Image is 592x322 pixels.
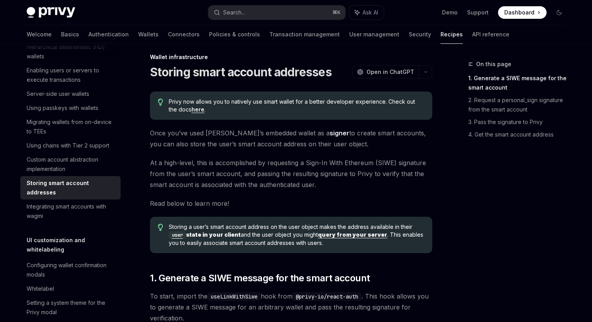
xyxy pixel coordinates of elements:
[208,292,261,301] code: useLinkWithSiwe
[150,272,370,284] span: 1. Generate a SIWE message for the smart account
[20,63,121,87] a: Enabling users or servers to execute transactions
[20,200,121,223] a: Integrating smart accounts with wagmi
[27,89,89,99] div: Server-side user wallets
[553,6,565,19] button: Toggle dark mode
[61,25,79,44] a: Basics
[20,153,121,176] a: Custom account abstraction implementation
[27,155,116,174] div: Custom account abstraction implementation
[366,68,414,76] span: Open in ChatGPT
[27,103,98,113] div: Using passkeys with wallets
[318,231,387,238] a: query from your server
[20,101,121,115] a: Using passkeys with wallets
[467,9,489,16] a: Support
[27,236,121,254] h5: UI customization and whitelabeling
[223,8,245,17] div: Search...
[349,5,384,20] button: Ask AI
[330,129,349,137] strong: signer
[468,72,572,94] a: 1. Generate a SIWE message for the smart account
[409,25,431,44] a: Security
[292,292,361,301] code: @privy-io/react-auth
[363,9,378,16] span: Ask AI
[498,6,547,19] a: Dashboard
[349,25,399,44] a: User management
[169,223,424,247] span: Storing a user’s smart account address on the user object makes the address available in their an...
[27,261,116,279] div: Configuring wallet confirmation modals
[20,176,121,200] a: Storing smart account addresses
[352,65,419,79] button: Open in ChatGPT
[208,5,345,20] button: Search...⌘K
[27,178,116,197] div: Storing smart account addresses
[168,25,200,44] a: Connectors
[150,65,332,79] h1: Storing smart account addresses
[468,116,572,128] a: 3. Pass the signature to Privy
[27,284,54,293] div: Whitelabel
[20,139,121,153] a: Using chains with Tier 2 support
[442,9,458,16] a: Demo
[158,99,163,106] svg: Tip
[138,25,159,44] a: Wallets
[27,7,75,18] img: dark logo
[191,106,204,113] a: here
[27,141,109,150] div: Using chains with Tier 2 support
[169,231,241,238] a: userstate in your client
[150,53,432,61] div: Wallet infrastructure
[27,202,116,221] div: Integrating smart accounts with wagmi
[476,59,511,69] span: On this page
[27,298,116,317] div: Setting a system theme for the Privy modal
[150,157,432,190] span: At a high-level, this is accomplished by requesting a Sign-In With Ethereum (SIWE) signature from...
[209,25,260,44] a: Policies & controls
[158,224,163,231] svg: Tip
[332,9,341,16] span: ⌘ K
[472,25,509,44] a: API reference
[20,87,121,101] a: Server-side user wallets
[169,231,186,239] code: user
[440,25,463,44] a: Recipes
[468,128,572,141] a: 4. Get the smart account address
[150,198,432,209] span: Read below to learn more!
[20,115,121,139] a: Migrating wallets from on-device to TEEs
[169,231,241,238] b: state in your client
[504,9,534,16] span: Dashboard
[150,128,432,149] span: Once you’ve used [PERSON_NAME]’s embedded wallet as a to create smart accounts, you can also stor...
[20,296,121,319] a: Setting a system theme for the Privy modal
[169,98,424,113] span: Privy now allows you to natively use smart wallet for a better developer experience. Check out th...
[468,94,572,116] a: 2. Request a personal_sign signature from the smart account
[20,258,121,282] a: Configuring wallet confirmation modals
[20,282,121,296] a: Whitelabel
[88,25,129,44] a: Authentication
[269,25,340,44] a: Transaction management
[318,231,387,238] b: query from your server
[27,117,116,136] div: Migrating wallets from on-device to TEEs
[27,25,52,44] a: Welcome
[27,66,116,85] div: Enabling users or servers to execute transactions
